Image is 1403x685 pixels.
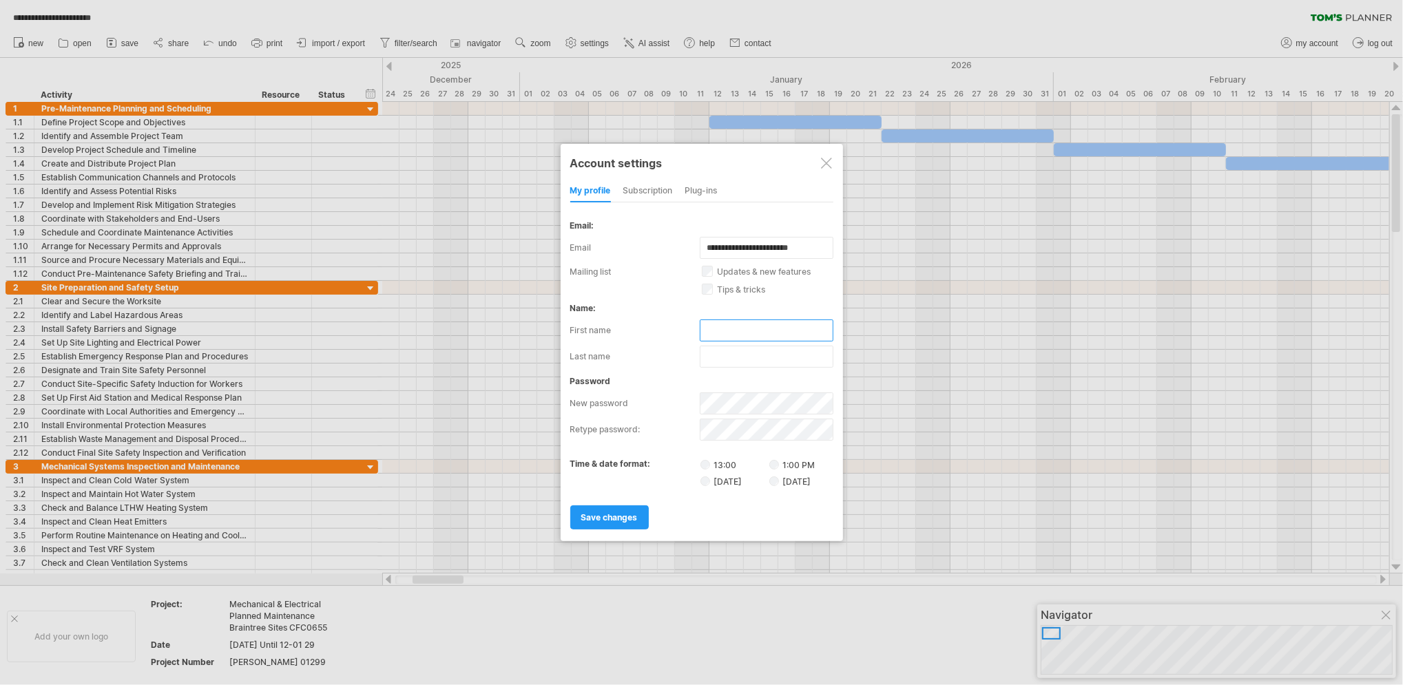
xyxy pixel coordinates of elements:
div: Account settings [570,150,833,175]
div: name: [570,303,833,313]
label: mailing list [570,266,702,277]
input: [DATE] [769,476,779,486]
div: my profile [570,180,611,202]
label: time & date format: [570,459,651,469]
label: new password [570,392,700,414]
label: updates & new features [702,266,849,277]
input: 13:00 [700,460,710,470]
label: 13:00 [700,459,767,470]
label: tips & tricks [702,284,849,295]
label: [DATE] [700,475,767,487]
label: first name [570,319,700,341]
div: subscription [623,180,673,202]
input: [DATE] [700,476,710,486]
label: 1:00 PM [769,460,815,470]
div: email: [570,220,833,231]
label: last name [570,346,700,368]
input: 1:00 PM [769,460,779,470]
a: save changes [570,505,649,529]
label: [DATE] [769,476,811,487]
label: retype password: [570,419,700,441]
span: save changes [581,512,638,523]
div: password [570,376,833,386]
div: Plug-ins [685,180,718,202]
label: email [570,237,700,259]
